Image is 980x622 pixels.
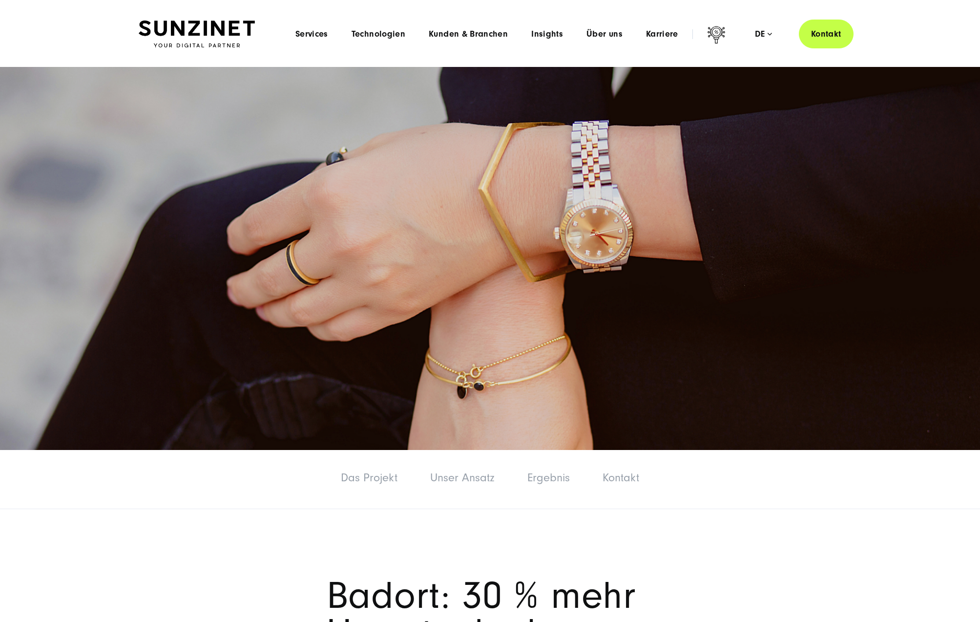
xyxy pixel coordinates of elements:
a: Services [295,29,328,39]
a: Kunden & Branchen [429,29,508,39]
a: Kontakt [799,20,854,48]
a: Ergebnis [527,471,570,484]
a: Technologien [352,29,405,39]
a: Karriere [646,29,678,39]
a: Unser Ansatz [430,471,495,484]
a: Kontakt [603,471,639,484]
img: SUNZINET Full Service Digital Agentur [139,21,255,48]
a: Über uns [586,29,623,39]
div: de [755,29,772,39]
a: Insights [531,29,563,39]
a: Das Projekt [341,471,397,484]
